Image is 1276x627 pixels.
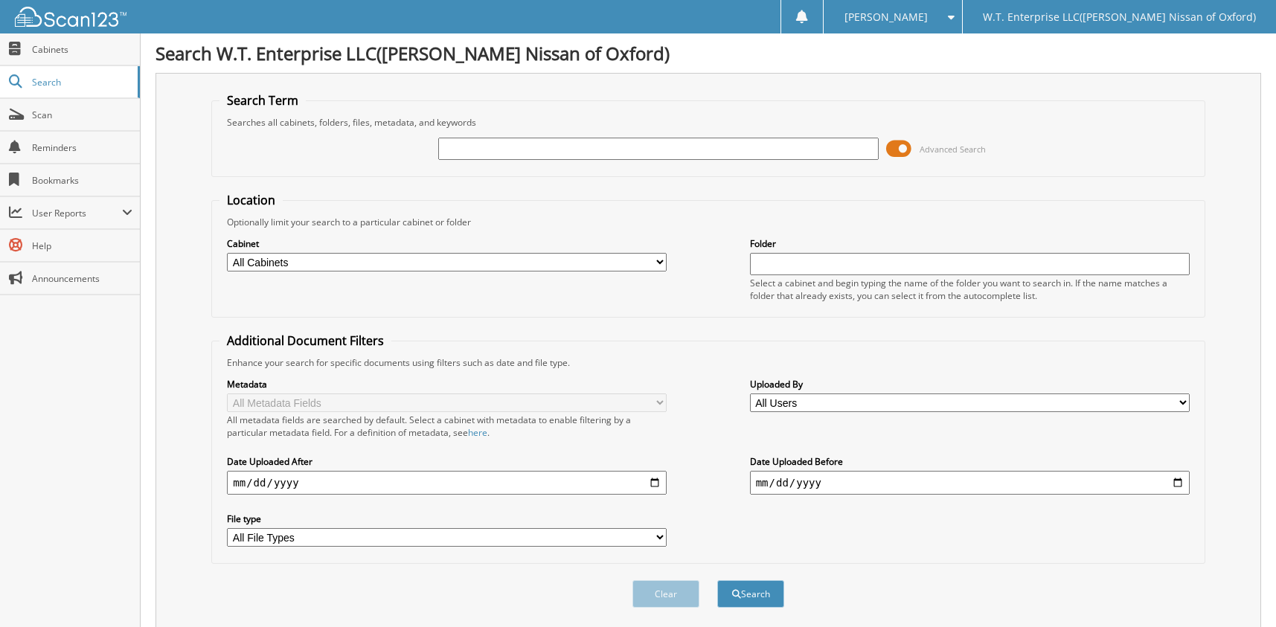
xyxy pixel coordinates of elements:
[920,144,986,155] span: Advanced Search
[227,471,667,495] input: start
[32,239,132,252] span: Help
[32,272,132,285] span: Announcements
[227,455,667,468] label: Date Uploaded After
[468,426,487,439] a: here
[983,13,1256,22] span: W.T. Enterprise LLC([PERSON_NAME] Nissan of Oxford)
[32,141,132,154] span: Reminders
[227,414,667,439] div: All metadata fields are searched by default. Select a cabinet with metadata to enable filtering b...
[632,580,699,608] button: Clear
[227,512,667,525] label: File type
[750,378,1190,390] label: Uploaded By
[32,207,122,219] span: User Reports
[227,237,667,250] label: Cabinet
[219,192,283,208] legend: Location
[717,580,784,608] button: Search
[750,277,1190,302] div: Select a cabinet and begin typing the name of the folder you want to search in. If the name match...
[219,116,1196,129] div: Searches all cabinets, folders, files, metadata, and keywords
[219,356,1196,369] div: Enhance your search for specific documents using filters such as date and file type.
[750,455,1190,468] label: Date Uploaded Before
[32,76,130,89] span: Search
[32,109,132,121] span: Scan
[750,237,1190,250] label: Folder
[219,332,391,349] legend: Additional Document Filters
[844,13,928,22] span: [PERSON_NAME]
[750,471,1190,495] input: end
[219,92,306,109] legend: Search Term
[227,378,667,390] label: Metadata
[32,174,132,187] span: Bookmarks
[15,7,126,27] img: scan123-logo-white.svg
[219,216,1196,228] div: Optionally limit your search to a particular cabinet or folder
[156,41,1261,65] h1: Search W.T. Enterprise LLC([PERSON_NAME] Nissan of Oxford)
[32,43,132,56] span: Cabinets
